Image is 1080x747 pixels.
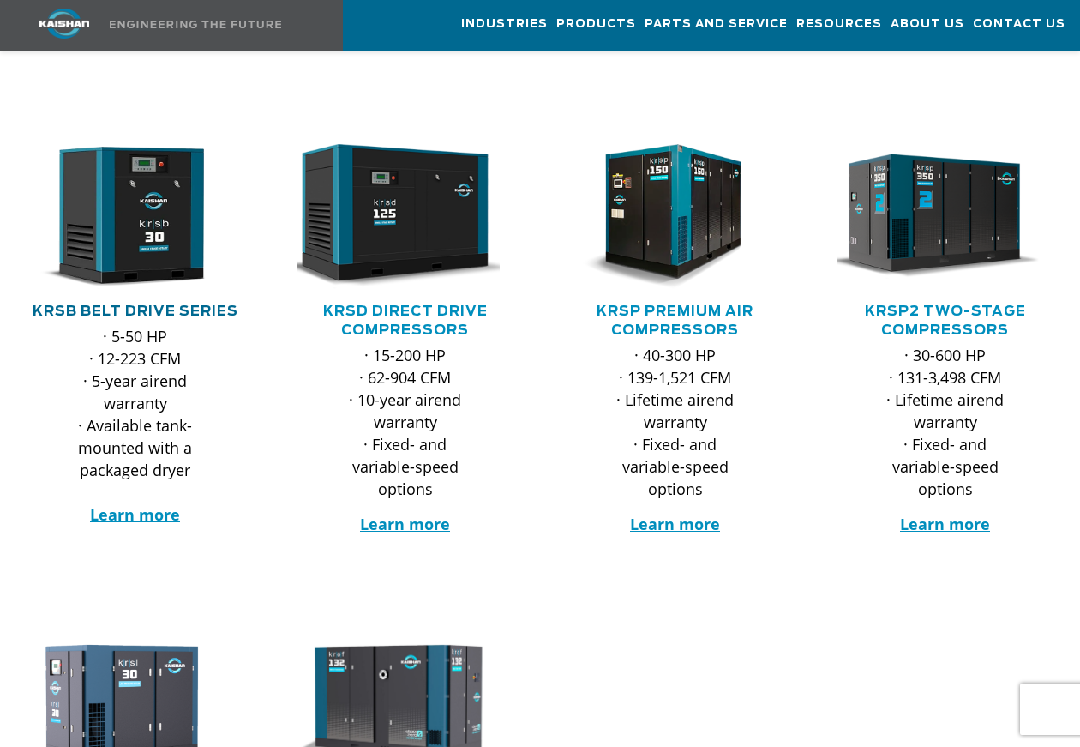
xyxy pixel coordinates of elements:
span: Parts and Service [645,15,788,34]
a: About Us [891,1,964,47]
span: Industries [461,15,548,34]
div: krsp350 [837,144,1053,289]
p: · 30-600 HP · 131-3,498 CFM · Lifetime airend warranty · Fixed- and variable-speed options [872,344,1018,500]
a: Industries [461,1,548,47]
a: KRSP Premium Air Compressors [597,304,753,337]
a: Learn more [360,514,450,534]
img: krsp150 [555,144,770,289]
a: Resources [796,1,882,47]
a: KRSP2 Two-Stage Compressors [865,304,1026,337]
div: krsb30 [27,144,243,289]
img: krsd125 [285,144,500,289]
p: · 40-300 HP · 139-1,521 CFM · Lifetime airend warranty · Fixed- and variable-speed options [602,344,748,500]
div: krsd125 [297,144,513,289]
a: Learn more [630,514,720,534]
a: KRSD Direct Drive Compressors [323,304,488,337]
a: Parts and Service [645,1,788,47]
span: Resources [796,15,882,34]
a: Products [556,1,636,47]
img: krsb30 [15,144,230,289]
p: · 5-50 HP · 12-223 CFM · 5-year airend warranty · Available tank-mounted with a packaged dryer [62,325,208,526]
span: Products [556,15,636,34]
a: Learn more [900,514,990,534]
span: About Us [891,15,964,34]
a: Contact Us [973,1,1065,47]
div: krsp150 [567,144,783,289]
p: · 15-200 HP · 62-904 CFM · 10-year airend warranty · Fixed- and variable-speed options [332,344,478,500]
a: Learn more [90,504,180,525]
img: Engineering the future [110,21,281,28]
a: KRSB Belt Drive Series [33,304,238,318]
img: krsp350 [825,144,1040,289]
span: Contact Us [973,15,1065,34]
